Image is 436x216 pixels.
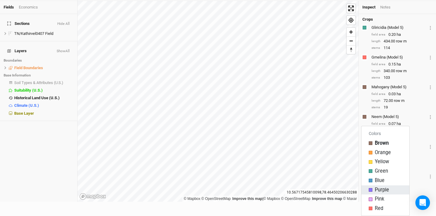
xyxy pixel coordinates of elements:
[371,91,432,97] div: 0.03
[375,149,391,156] span: Orange
[14,103,74,108] div: Climate (U.S.)
[375,168,388,175] span: Green
[14,66,43,70] span: Field Boundaries
[371,75,432,80] div: 103
[14,111,34,116] span: Base Layer
[371,39,381,44] div: length
[371,68,432,74] div: 340.00
[371,76,381,80] div: stems
[415,195,430,210] div: Open Intercom Messenger
[232,197,262,201] a: Improve this map
[184,196,357,202] div: |
[371,46,381,50] div: stems
[371,121,432,127] div: 0.07
[14,88,74,93] div: Suitability (U.S.)
[371,99,381,103] div: length
[371,39,432,44] div: 434.00
[396,68,407,74] span: row m
[4,5,14,9] a: Fields
[394,98,404,103] span: row m
[285,189,358,196] div: 10.56717545810098 , 78.46450206630288
[347,16,355,25] button: Find my location
[375,187,389,194] span: Purple
[56,49,70,53] button: ShowAll
[396,39,407,44] span: row m
[347,45,355,54] button: Reset bearing to north
[347,4,355,13] button: Enter fullscreen
[14,31,74,36] div: TN/Kathirvel0407 Field
[375,205,383,212] span: Red
[201,197,231,201] a: OpenStreetMap
[371,62,385,67] div: field area
[397,121,401,127] span: ha
[428,24,432,31] button: Crop Usage
[397,62,401,67] span: ha
[428,143,432,150] button: Crop Usage
[371,105,381,110] div: stems
[380,5,391,10] div: Notes
[371,98,432,103] div: 72.00
[14,80,63,85] span: Soil Types & Attributes (U.S.)
[428,83,432,90] button: Crop Usage
[362,5,375,10] div: Inspect
[312,197,342,201] a: Improve this map
[371,122,385,126] div: field area
[263,197,280,201] a: Mapbox
[362,17,373,22] h4: Crops
[14,103,39,108] span: Climate (U.S.)
[371,84,427,90] div: Mahogany (Model 5)
[371,114,427,120] div: Neem (Model 5)
[14,66,74,70] div: Field Boundaries
[375,196,384,203] span: Pink
[397,91,401,97] span: ha
[371,69,381,73] div: length
[347,36,355,45] button: Zoom out
[371,105,432,110] div: 19
[428,54,432,61] button: Crop Usage
[14,96,60,100] span: Historical Land Use (U.S.)
[7,21,30,26] span: Sections
[184,197,200,201] a: Mapbox
[78,1,363,202] canvas: Map
[371,62,432,67] div: 0.15
[343,197,357,201] a: Maxar
[14,96,74,100] div: Historical Land Use (U.S.)
[347,37,355,45] span: Zoom out
[375,158,389,165] span: Yellow
[14,80,74,85] div: Soil Types & Attributes (U.S.)
[14,111,74,116] div: Base Layer
[79,193,106,200] a: Mapbox logo
[14,31,53,36] span: TN/Kathirvel0407 Field
[57,22,70,26] button: Hide All
[281,197,311,201] a: OpenStreetMap
[371,32,432,37] div: 0.20
[371,32,385,37] div: field area
[361,129,409,139] h6: Colors
[428,113,432,120] button: Crop Usage
[375,140,389,147] span: Brown
[14,88,43,93] span: Suitability (U.S.)
[371,45,432,51] div: 114
[371,92,385,96] div: field area
[375,177,384,184] span: Blue
[7,49,27,53] span: Layers
[371,55,427,60] div: Gmelina (Model 5)
[428,173,432,180] button: Crop Usage
[371,25,427,30] div: Gliricidia (Model 5)
[347,28,355,36] button: Zoom in
[397,32,401,37] span: ha
[19,5,38,10] div: Economics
